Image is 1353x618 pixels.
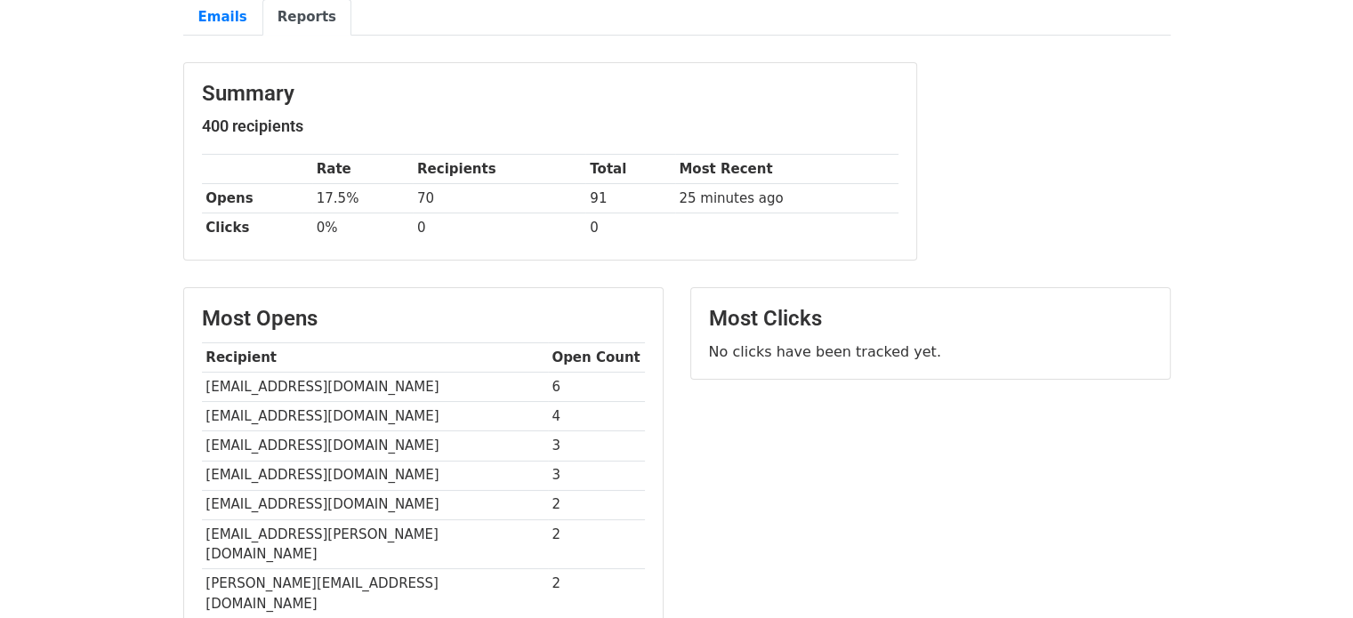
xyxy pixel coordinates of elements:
td: 3 [548,461,645,490]
h3: Most Opens [202,306,645,332]
h3: Summary [202,81,898,107]
th: Total [585,155,674,184]
td: [EMAIL_ADDRESS][DOMAIN_NAME] [202,490,548,519]
th: Open Count [548,343,645,373]
td: 2 [548,519,645,569]
td: 25 minutes ago [675,184,898,213]
td: [EMAIL_ADDRESS][DOMAIN_NAME] [202,461,548,490]
th: Clicks [202,213,312,243]
p: No clicks have been tracked yet. [709,342,1152,361]
td: 91 [585,184,674,213]
th: Recipients [413,155,585,184]
td: 6 [548,373,645,402]
td: [EMAIL_ADDRESS][DOMAIN_NAME] [202,402,548,431]
th: Recipient [202,343,548,373]
td: 17.5% [312,184,413,213]
td: 0 [585,213,674,243]
th: Most Recent [675,155,898,184]
th: Opens [202,184,312,213]
td: 4 [548,402,645,431]
th: Rate [312,155,413,184]
td: 0% [312,213,413,243]
td: 2 [548,490,645,519]
td: [EMAIL_ADDRESS][DOMAIN_NAME] [202,431,548,461]
td: [EMAIL_ADDRESS][DOMAIN_NAME] [202,373,548,402]
div: Widget de chat [1264,533,1353,618]
h3: Most Clicks [709,306,1152,332]
td: 0 [413,213,585,243]
h5: 400 recipients [202,116,898,136]
td: [EMAIL_ADDRESS][PERSON_NAME][DOMAIN_NAME] [202,519,548,569]
iframe: Chat Widget [1264,533,1353,618]
td: 3 [548,431,645,461]
td: 70 [413,184,585,213]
